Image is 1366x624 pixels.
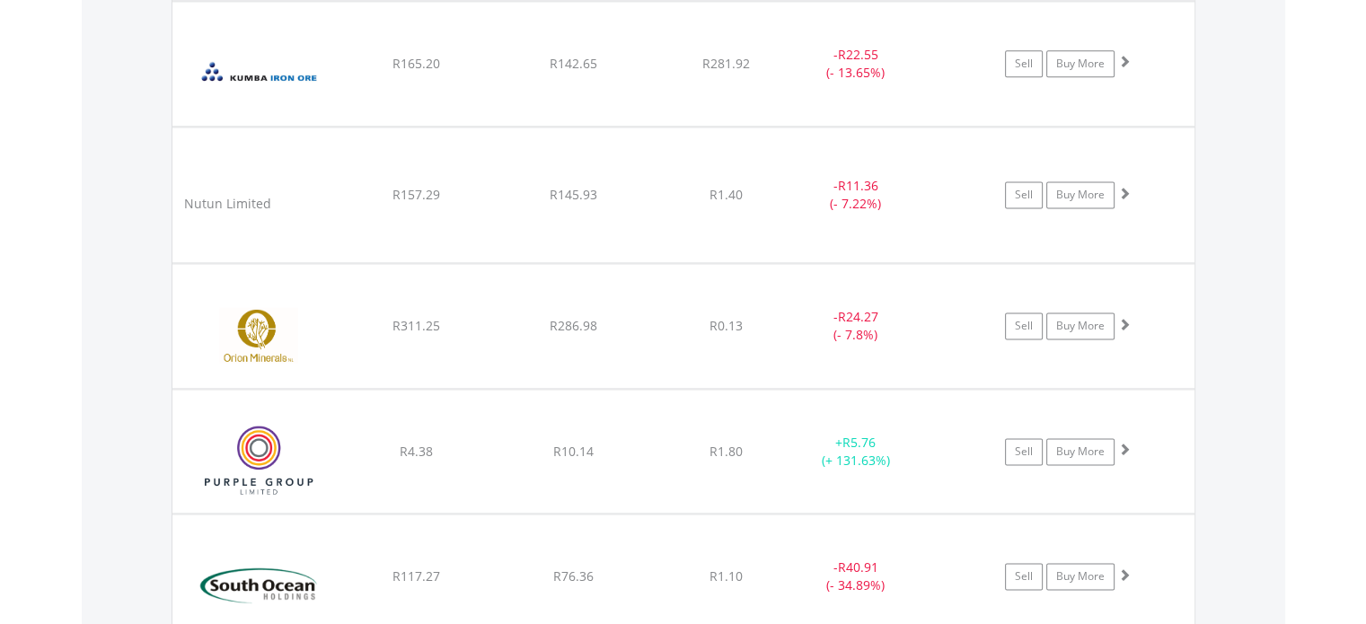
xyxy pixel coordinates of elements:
[181,24,336,121] img: EQU.ZA.KIO.png
[838,46,878,63] span: R22.55
[789,308,924,344] div: - (- 7.8%)
[1046,438,1115,465] a: Buy More
[1046,312,1115,339] a: Buy More
[789,434,924,470] div: + (+ 131.63%)
[709,443,743,460] span: R1.80
[1005,563,1043,590] a: Sell
[392,55,440,72] span: R165.20
[789,177,924,213] div: - (- 7.22%)
[181,150,336,258] img: blank.png
[1046,563,1115,590] a: Buy More
[181,412,336,508] img: EQU.ZA.PPE.png
[842,434,876,451] span: R5.76
[550,317,597,334] span: R286.98
[709,567,743,584] span: R1.10
[838,177,878,194] span: R11.36
[392,317,440,334] span: R311.25
[184,195,271,213] div: Nutun Limited
[1005,312,1043,339] a: Sell
[392,186,440,203] span: R157.29
[709,186,743,203] span: R1.40
[1046,50,1115,77] a: Buy More
[181,286,336,383] img: EQU.ZA.ORN.png
[789,558,924,594] div: - (- 34.89%)
[553,443,594,460] span: R10.14
[550,55,597,72] span: R142.65
[1005,181,1043,208] a: Sell
[838,308,878,325] span: R24.27
[789,46,924,82] div: - (- 13.65%)
[1005,50,1043,77] a: Sell
[400,443,433,460] span: R4.38
[709,317,743,334] span: R0.13
[550,186,597,203] span: R145.93
[1005,438,1043,465] a: Sell
[1046,181,1115,208] a: Buy More
[838,558,878,576] span: R40.91
[392,567,440,584] span: R117.27
[553,567,594,584] span: R76.36
[702,55,750,72] span: R281.92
